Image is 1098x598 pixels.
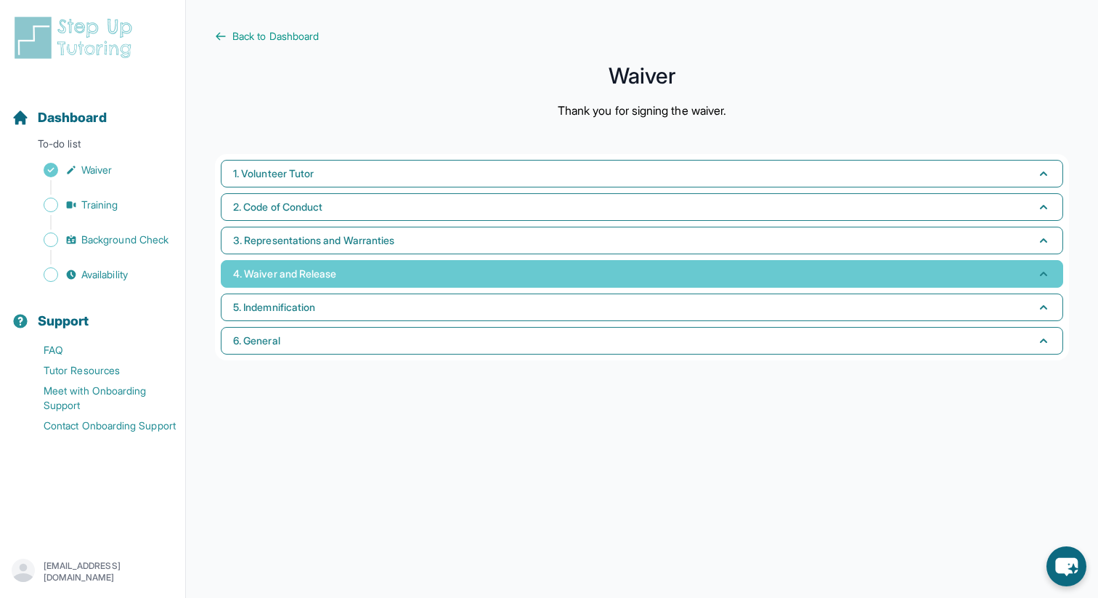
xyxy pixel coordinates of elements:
p: Thank you for signing the waiver. [558,102,726,119]
a: Tutor Resources [12,360,185,381]
span: Waiver [81,163,112,177]
span: 5. Indemnification [233,300,315,315]
button: 1. Volunteer Tutor [221,160,1063,187]
button: 4. Waiver and Release [221,260,1063,288]
span: Dashboard [38,108,107,128]
a: FAQ [12,340,185,360]
span: Background Check [81,233,168,247]
span: Support [38,311,89,331]
span: 2. Code of Conduct [233,200,322,214]
button: Support [6,288,179,337]
button: 2. Code of Conduct [221,193,1063,221]
a: Training [12,195,185,215]
a: Availability [12,264,185,285]
span: Training [81,198,118,212]
span: 4. Waiver and Release [233,267,336,281]
a: Contact Onboarding Support [12,416,185,436]
a: Background Check [12,230,185,250]
span: 3. Representations and Warranties [233,233,394,248]
a: Dashboard [12,108,107,128]
img: logo [12,15,141,61]
button: Dashboard [6,84,179,134]
p: To-do list [6,137,179,157]
button: 5. Indemnification [221,294,1063,321]
span: Availability [81,267,128,282]
a: Meet with Onboarding Support [12,381,185,416]
a: Waiver [12,160,185,180]
button: chat-button [1046,546,1086,586]
button: 6. General [221,327,1063,355]
button: [EMAIL_ADDRESS][DOMAIN_NAME] [12,559,174,585]
p: [EMAIL_ADDRESS][DOMAIN_NAME] [44,560,174,583]
h1: Waiver [215,67,1069,84]
span: Back to Dashboard [232,29,319,44]
span: 1. Volunteer Tutor [233,166,314,181]
a: Back to Dashboard [215,29,1069,44]
span: 6. General [233,334,280,348]
button: 3. Representations and Warranties [221,227,1063,254]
